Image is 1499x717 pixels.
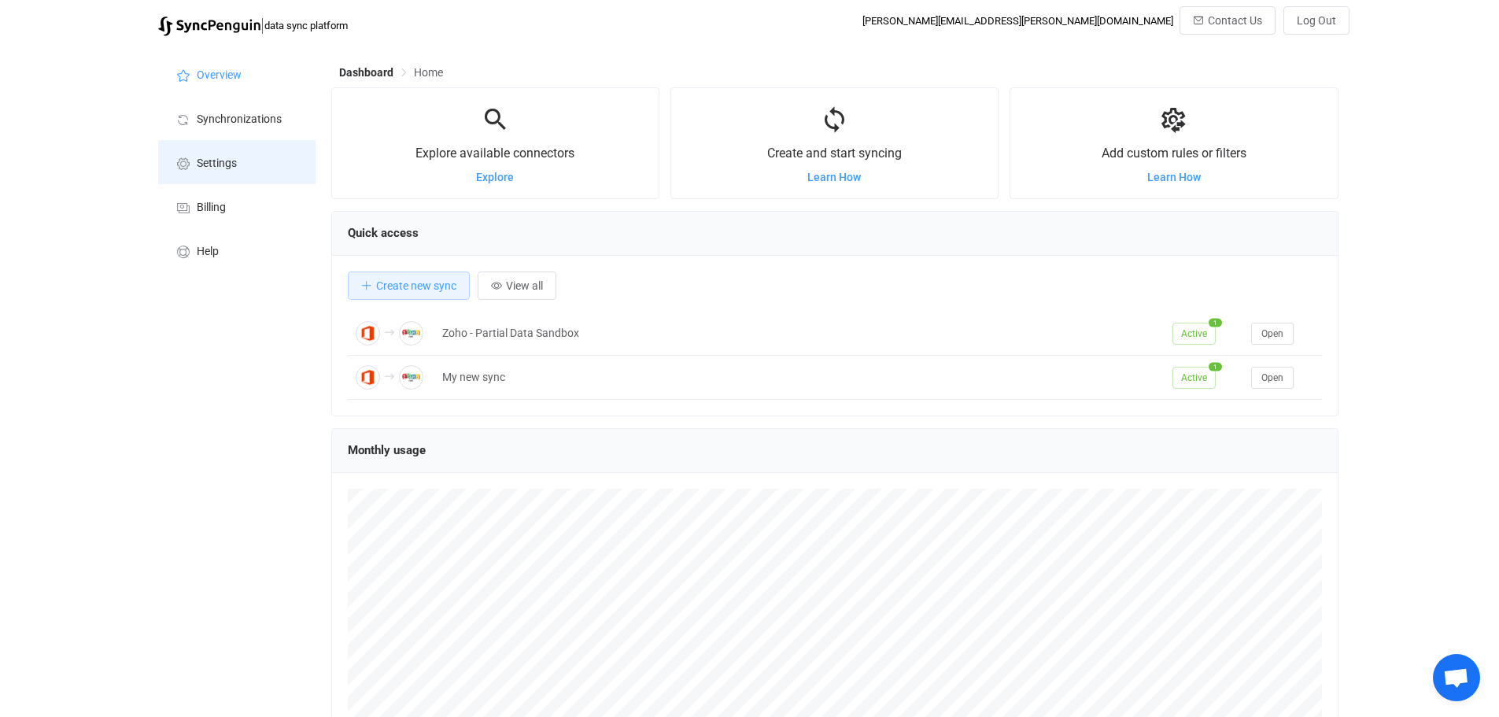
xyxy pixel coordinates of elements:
[1433,654,1480,701] a: Open chat
[1251,323,1294,345] button: Open
[158,14,348,36] a: |data sync platform
[158,52,316,96] a: Overview
[434,324,1165,342] div: Zoho - Partial Data Sandbox
[197,113,282,126] span: Synchronizations
[1251,371,1294,383] a: Open
[197,157,237,170] span: Settings
[434,368,1165,386] div: My new sync
[399,321,423,346] img: Zoho CRM Contacts
[1147,171,1201,183] a: Learn How
[264,20,348,31] span: data sync platform
[399,365,423,390] img: Zoho CRM Contacts
[158,184,316,228] a: Billing
[807,171,861,183] a: Learn How
[1251,367,1294,389] button: Open
[356,365,380,390] img: Office 365 GAL Contacts
[339,66,393,79] span: Dashboard
[1172,367,1216,389] span: Active
[348,272,470,300] button: Create new sync
[197,69,242,82] span: Overview
[862,15,1173,27] div: [PERSON_NAME][EMAIL_ADDRESS][PERSON_NAME][DOMAIN_NAME]
[197,246,219,258] span: Help
[158,140,316,184] a: Settings
[1209,318,1222,327] span: 1
[158,17,260,36] img: syncpenguin.svg
[260,14,264,36] span: |
[1261,372,1283,383] span: Open
[356,321,380,346] img: Office 365 GAL Contacts
[1209,362,1222,371] span: 1
[1102,146,1246,161] span: Add custom rules or filters
[348,226,419,240] span: Quick access
[478,272,556,300] button: View all
[415,146,574,161] span: Explore available connectors
[506,279,543,292] span: View all
[1180,6,1276,35] button: Contact Us
[1208,14,1262,27] span: Contact Us
[197,201,226,214] span: Billing
[158,96,316,140] a: Synchronizations
[376,279,456,292] span: Create new sync
[1283,6,1349,35] button: Log Out
[1261,328,1283,339] span: Open
[1172,323,1216,345] span: Active
[1297,14,1336,27] span: Log Out
[348,443,426,457] span: Monthly usage
[767,146,902,161] span: Create and start syncing
[414,66,443,79] span: Home
[476,171,514,183] a: Explore
[158,228,316,272] a: Help
[1251,327,1294,339] a: Open
[339,67,443,78] div: Breadcrumb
